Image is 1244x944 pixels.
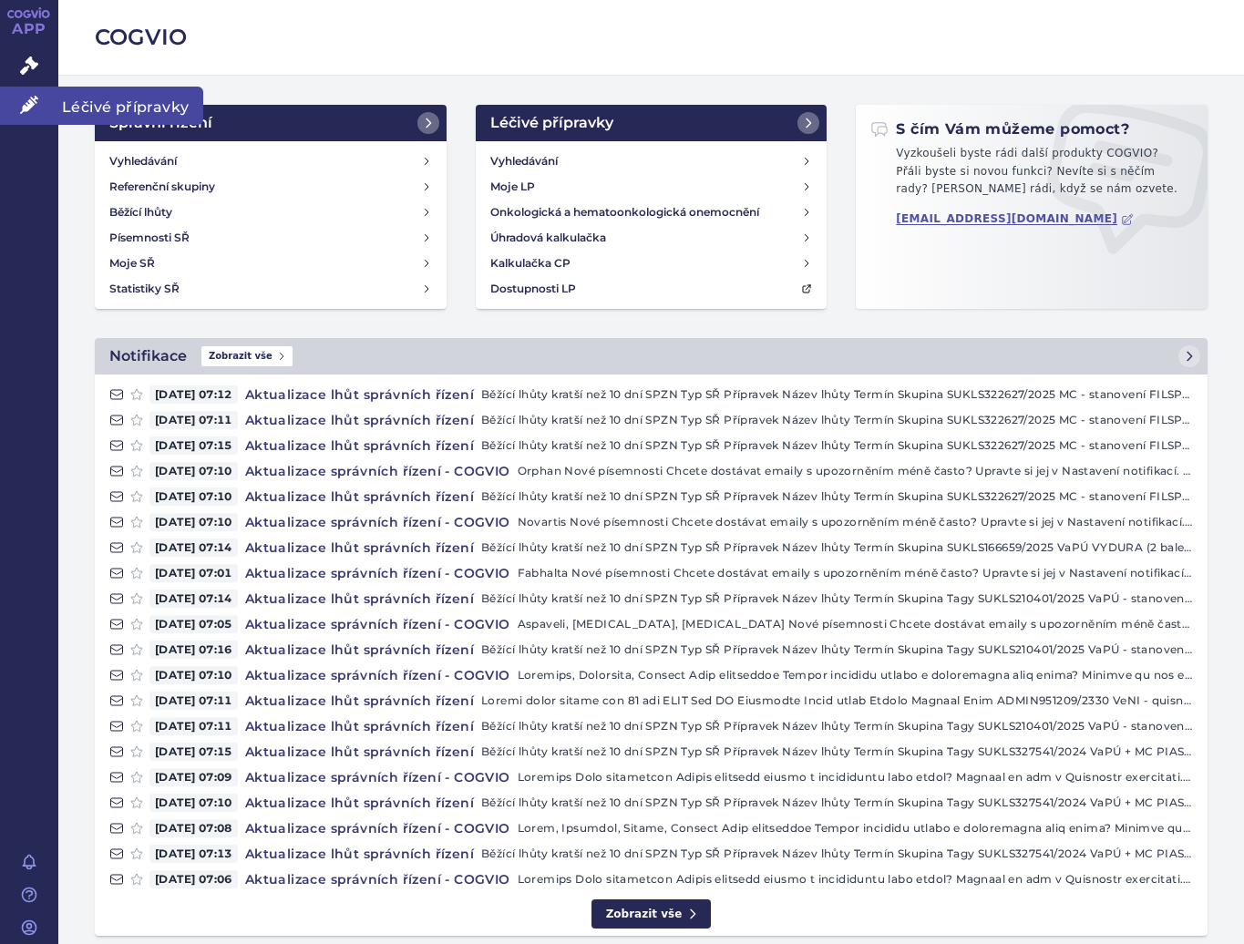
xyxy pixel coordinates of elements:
[481,539,1193,557] p: Běžící lhůty kratší než 10 dní SPZN Typ SŘ Přípravek Název lhůty Termín Skupina SUKLS166659/2025 ...
[490,152,558,170] h4: Vyhledávání
[483,200,820,225] a: Onkologická a hematoonkologická onemocnění
[518,513,1193,531] p: Novartis Nové písemnosti Chcete dostávat emaily s upozorněním méně často? Upravte si jej v Nastav...
[481,436,1193,455] p: Běžící lhůty kratší než 10 dní SPZN Typ SŘ Přípravek Název lhůty Termín Skupina SUKLS322627/2025 ...
[481,411,1193,429] p: Běžící lhůty kratší než 10 dní SPZN Typ SŘ Přípravek Název lhůty Termín Skupina SUKLS322627/2025 ...
[109,345,187,367] h2: Notifikace
[238,564,518,582] h4: Aktualizace správních řízení - COGVIO
[238,845,481,863] h4: Aktualizace lhůt správních řízení
[95,22,1208,53] h2: COGVIO
[102,276,439,302] a: Statistiky SŘ
[149,743,238,761] span: [DATE] 07:15
[518,768,1193,786] p: Loremips Dolo sitametcon Adipis elitsedd eiusmo t incididuntu labo etdol? Magnaal en adm v Quisno...
[476,105,828,141] a: Léčivé přípravky
[518,666,1193,684] p: Loremips, Dolorsita, Consect Adip elitseddoe Tempor incididu utlabo e doloremagna aliq enima? Min...
[238,641,481,659] h4: Aktualizace lhůt správních řízení
[102,149,439,174] a: Vyhledávání
[870,145,1193,206] p: Vyzkoušeli byste rádi další produkty COGVIO? Přáli byste si novou funkci? Nevíte si s něčím rady?...
[58,87,203,125] span: Léčivé přípravky
[481,845,1193,863] p: Běžící lhůty kratší než 10 dní SPZN Typ SŘ Přípravek Název lhůty Termín Skupina Tagy SUKLS327541/...
[481,641,1193,659] p: Běžící lhůty kratší než 10 dní SPZN Typ SŘ Přípravek Název lhůty Termín Skupina Tagy SUKLS210401/...
[95,338,1208,375] a: NotifikaceZobrazit vše
[481,385,1193,404] p: Běžící lhůty kratší než 10 dní SPZN Typ SŘ Přípravek Název lhůty Termín Skupina SUKLS322627/2025 ...
[109,178,215,196] h4: Referenční skupiny
[149,462,238,480] span: [DATE] 07:10
[483,149,820,174] a: Vyhledávání
[149,717,238,735] span: [DATE] 07:11
[483,276,820,302] a: Dostupnosti LP
[95,105,447,141] a: Správní řízení
[109,254,155,272] h4: Moje SŘ
[109,152,177,170] h4: Vyhledávání
[149,590,238,608] span: [DATE] 07:14
[102,251,439,276] a: Moje SŘ
[102,200,439,225] a: Běžící lhůty
[238,436,481,455] h4: Aktualizace lhůt správních řízení
[481,794,1193,812] p: Běžící lhůty kratší než 10 dní SPZN Typ SŘ Přípravek Název lhůty Termín Skupina Tagy SUKLS327541/...
[149,411,238,429] span: [DATE] 07:11
[481,692,1193,710] p: Loremi dolor sitame con 81 adi ELIT Sed DO Eiusmodte Incid utlab Etdolo Magnaal Enim ADMIN951209/...
[481,487,1193,506] p: Běžící lhůty kratší než 10 dní SPZN Typ SŘ Přípravek Název lhůty Termín Skupina SUKLS322627/2025 ...
[149,564,238,582] span: [DATE] 07:01
[149,768,238,786] span: [DATE] 07:09
[201,346,293,366] span: Zobrazit vše
[483,251,820,276] a: Kalkulačka CP
[238,794,481,812] h4: Aktualizace lhůt správních řízení
[149,513,238,531] span: [DATE] 07:10
[238,819,518,837] h4: Aktualizace správních řízení - COGVIO
[149,487,238,506] span: [DATE] 07:10
[238,615,518,633] h4: Aktualizace správních řízení - COGVIO
[238,717,481,735] h4: Aktualizace lhůt správních řízení
[518,819,1193,837] p: Lorem, Ipsumdol, Sitame, Consect Adip elitseddoe Tempor incididu utlabo e doloremagna aliq enima?...
[870,119,1129,139] h2: S čím Vám můžeme pomoct?
[149,794,238,812] span: [DATE] 07:10
[149,870,238,888] span: [DATE] 07:06
[490,229,606,247] h4: Úhradová kalkulačka
[149,539,238,557] span: [DATE] 07:14
[483,174,820,200] a: Moje LP
[149,666,238,684] span: [DATE] 07:10
[481,590,1193,608] p: Běžící lhůty kratší než 10 dní SPZN Typ SŘ Přípravek Název lhůty Termín Skupina Tagy SUKLS210401/...
[149,385,238,404] span: [DATE] 07:12
[102,225,439,251] a: Písemnosti SŘ
[490,203,759,221] h4: Onkologická a hematoonkologická onemocnění
[483,225,820,251] a: Úhradová kalkulačka
[490,280,576,298] h4: Dostupnosti LP
[238,870,518,888] h4: Aktualizace správních řízení - COGVIO
[238,385,481,404] h4: Aktualizace lhůt správních řízení
[481,717,1193,735] p: Běžící lhůty kratší než 10 dní SPZN Typ SŘ Přípravek Název lhůty Termín Skupina Tagy SUKLS210401/...
[518,615,1193,633] p: Aspaveli, [MEDICAL_DATA], [MEDICAL_DATA] Nové písemnosti Chcete dostávat emaily s upozorněním mén...
[149,692,238,710] span: [DATE] 07:11
[238,411,481,429] h4: Aktualizace lhůt správních řízení
[896,212,1134,226] a: [EMAIL_ADDRESS][DOMAIN_NAME]
[238,768,518,786] h4: Aktualizace správních řízení - COGVIO
[238,666,518,684] h4: Aktualizace správních řízení - COGVIO
[238,487,481,506] h4: Aktualizace lhůt správních řízení
[481,743,1193,761] p: Běžící lhůty kratší než 10 dní SPZN Typ SŘ Přípravek Název lhůty Termín Skupina Tagy SUKLS327541/...
[518,564,1193,582] p: Fabhalta Nové písemnosti Chcete dostávat emaily s upozorněním méně často? Upravte si jej v Nastav...
[490,178,535,196] h4: Moje LP
[238,513,518,531] h4: Aktualizace správních řízení - COGVIO
[490,254,571,272] h4: Kalkulačka CP
[109,229,190,247] h4: Písemnosti SŘ
[149,615,238,633] span: [DATE] 07:05
[238,462,518,480] h4: Aktualizace správních řízení - COGVIO
[238,743,481,761] h4: Aktualizace lhůt správních řízení
[149,641,238,659] span: [DATE] 07:16
[591,899,712,929] a: Zobrazit vše
[518,462,1193,480] p: Orphan Nové písemnosti Chcete dostávat emaily s upozorněním méně často? Upravte si jej v Nastaven...
[490,112,613,134] h2: Léčivé přípravky
[149,436,238,455] span: [DATE] 07:15
[109,280,180,298] h4: Statistiky SŘ
[102,174,439,200] a: Referenční skupiny
[238,590,481,608] h4: Aktualizace lhůt správních řízení
[238,692,481,710] h4: Aktualizace lhůt správních řízení
[238,539,481,557] h4: Aktualizace lhůt správních řízení
[149,819,238,837] span: [DATE] 07:08
[149,845,238,863] span: [DATE] 07:13
[518,870,1193,888] p: Loremips Dolo sitametcon Adipis elitsedd eiusmo t incididuntu labo etdol? Magnaal en adm v Quisno...
[109,203,172,221] h4: Běžící lhůty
